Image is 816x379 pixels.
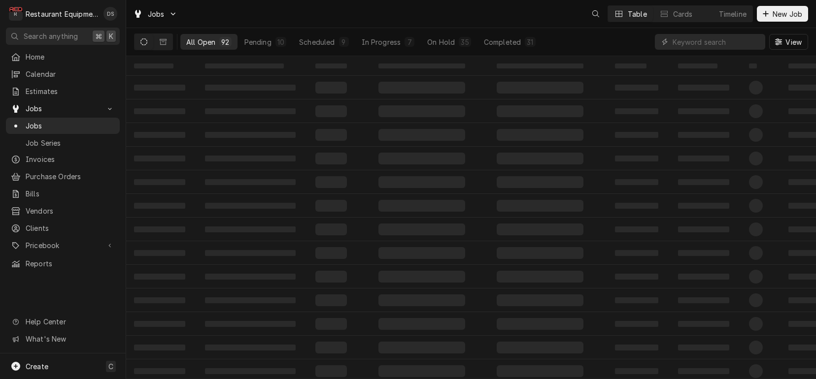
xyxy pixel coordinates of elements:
span: ‌ [378,271,465,283]
span: ‌ [315,294,347,306]
span: View [783,37,804,47]
span: ‌ [205,345,296,350]
span: ‌ [378,153,465,164]
div: R [9,7,23,21]
span: Pricebook [26,240,100,251]
span: ‌ [205,85,296,91]
a: Calendar [6,66,120,82]
span: ‌ [749,293,763,307]
div: Completed [484,37,521,47]
span: ‌ [315,153,347,164]
span: ⌘ [95,31,102,41]
span: Invoices [26,154,115,164]
span: ‌ [749,175,763,189]
span: ‌ [497,82,583,94]
span: ‌ [749,341,763,354]
span: ‌ [134,203,185,209]
span: ‌ [749,81,763,95]
span: ‌ [205,368,296,374]
span: ‌ [749,364,763,378]
span: ‌ [615,203,658,209]
span: ‌ [134,368,185,374]
span: ‌ [749,317,763,331]
span: ‌ [378,294,465,306]
span: ‌ [315,318,347,330]
span: ‌ [205,108,296,114]
span: ‌ [378,223,465,235]
span: Bills [26,189,115,199]
span: ‌ [205,226,296,232]
span: ‌ [678,63,717,68]
a: Clients [6,220,120,236]
span: Job Series [26,138,115,148]
span: ‌ [615,250,658,256]
span: ‌ [378,247,465,259]
div: In Progress [362,37,401,47]
span: ‌ [315,365,347,377]
span: ‌ [315,247,347,259]
div: DS [103,7,117,21]
a: Invoices [6,151,120,167]
span: ‌ [205,274,296,280]
a: Home [6,49,120,65]
span: ‌ [678,297,729,303]
div: 35 [461,37,469,47]
span: Purchase Orders [26,171,115,182]
a: Bills [6,186,120,202]
span: ‌ [378,105,465,117]
span: ‌ [678,203,729,209]
span: ‌ [615,179,658,185]
span: ‌ [315,129,347,141]
div: Scheduled [299,37,335,47]
span: ‌ [678,226,729,232]
span: ‌ [205,250,296,256]
a: Go to Jobs [6,100,120,117]
span: ‌ [749,63,757,68]
span: ‌ [497,365,583,377]
span: ‌ [678,179,729,185]
span: ‌ [378,342,465,353]
span: ‌ [134,250,185,256]
span: Jobs [26,121,115,131]
span: K [109,31,113,41]
span: Home [26,52,115,62]
span: ‌ [678,368,729,374]
span: ‌ [678,132,729,138]
span: ‌ [615,108,658,114]
a: Reports [6,255,120,272]
span: ‌ [205,179,296,185]
span: ‌ [134,297,185,303]
span: ‌ [497,294,583,306]
span: Jobs [26,103,100,114]
span: What's New [26,334,114,344]
a: Go to Help Center [6,314,120,330]
span: Estimates [26,86,115,96]
span: ‌ [678,85,729,91]
span: ‌ [678,321,729,327]
span: ‌ [497,247,583,259]
span: ‌ [497,153,583,164]
span: ‌ [134,274,185,280]
span: ‌ [205,132,296,138]
span: ‌ [315,271,347,283]
span: ‌ [497,129,583,141]
div: Pending [244,37,272,47]
span: ‌ [134,226,185,232]
button: Search anything⌘K [6,28,120,45]
span: C [108,361,113,372]
span: ‌ [615,321,658,327]
span: ‌ [134,132,185,138]
span: ‌ [315,82,347,94]
span: ‌ [134,321,185,327]
a: Go to Pricebook [6,237,120,253]
div: All Open [186,37,215,47]
span: ‌ [749,152,763,165]
span: ‌ [497,271,583,283]
a: Go to Jobs [129,6,181,22]
div: 31 [527,37,533,47]
span: Jobs [148,9,165,19]
span: ‌ [497,105,583,117]
div: 9 [341,37,347,47]
span: ‌ [134,156,185,161]
span: ‌ [497,342,583,353]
